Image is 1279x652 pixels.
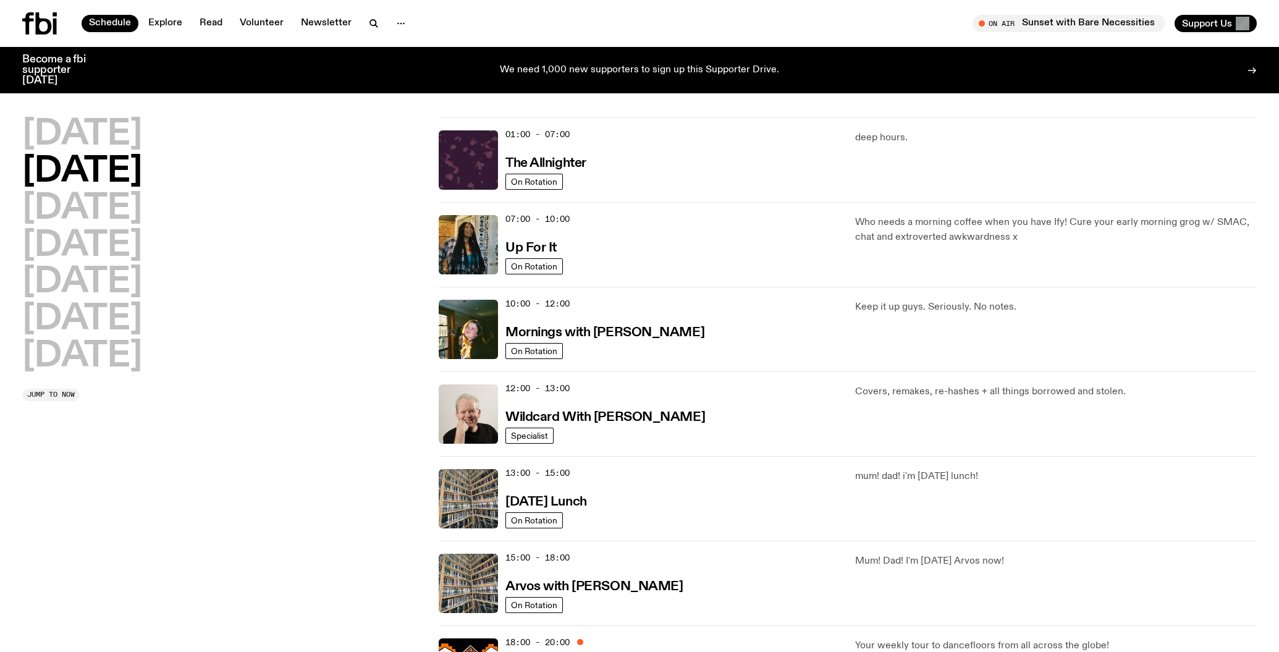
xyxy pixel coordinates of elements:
[505,493,587,509] a: [DATE] Lunch
[505,343,563,359] a: On Rotation
[22,265,142,300] button: [DATE]
[505,637,570,648] span: 18:00 - 20:00
[82,15,138,32] a: Schedule
[511,346,557,355] span: On Rotation
[293,15,359,32] a: Newsletter
[505,213,570,225] span: 07:00 - 10:00
[505,428,554,444] a: Specialist
[511,515,557,525] span: On Rotation
[505,258,563,274] a: On Rotation
[855,300,1257,315] p: Keep it up guys. Seriously. No notes.
[505,512,563,528] a: On Rotation
[439,384,498,444] img: Stuart is smiling charmingly, wearing a black t-shirt against a stark white background.
[22,192,142,226] button: [DATE]
[439,300,498,359] img: Freya smiles coyly as she poses for the image.
[505,496,587,509] h3: [DATE] Lunch
[27,391,75,398] span: Jump to now
[22,229,142,263] button: [DATE]
[1182,18,1232,29] span: Support Us
[511,431,548,440] span: Specialist
[22,117,142,152] button: [DATE]
[511,600,557,609] span: On Rotation
[505,580,683,593] h3: Arvos with [PERSON_NAME]
[192,15,230,32] a: Read
[505,129,570,140] span: 01:00 - 07:00
[505,578,683,593] a: Arvos with [PERSON_NAME]
[505,597,563,613] a: On Rotation
[505,552,570,564] span: 15:00 - 18:00
[22,302,142,337] button: [DATE]
[505,383,570,394] span: 12:00 - 13:00
[505,157,586,170] h3: The Allnighter
[22,389,80,401] button: Jump to now
[505,324,704,339] a: Mornings with [PERSON_NAME]
[22,155,142,189] button: [DATE]
[439,554,498,613] img: A corner shot of the fbi music library
[439,469,498,528] img: A corner shot of the fbi music library
[505,239,557,255] a: Up For It
[855,130,1257,145] p: deep hours.
[22,339,142,374] button: [DATE]
[505,409,705,424] a: Wildcard With [PERSON_NAME]
[855,554,1257,569] p: Mum! Dad! I'm [DATE] Arvos now!
[505,326,704,339] h3: Mornings with [PERSON_NAME]
[500,65,779,76] p: We need 1,000 new supporters to sign up this Supporter Drive.
[511,177,557,186] span: On Rotation
[505,155,586,170] a: The Allnighter
[232,15,291,32] a: Volunteer
[505,174,563,190] a: On Rotation
[1175,15,1257,32] button: Support Us
[505,467,570,479] span: 13:00 - 15:00
[855,215,1257,245] p: Who needs a morning coffee when you have Ify! Cure your early morning grog w/ SMAC, chat and extr...
[505,411,705,424] h3: Wildcard With [PERSON_NAME]
[973,15,1165,32] button: On AirSunset with Bare Necessities
[855,469,1257,484] p: mum! dad! i'm [DATE] lunch!
[505,242,557,255] h3: Up For It
[22,54,101,86] h3: Become a fbi supporter [DATE]
[141,15,190,32] a: Explore
[439,215,498,274] img: Ify - a Brown Skin girl with black braided twists, looking up to the side with her tongue stickin...
[511,261,557,271] span: On Rotation
[505,298,570,310] span: 10:00 - 12:00
[855,384,1257,399] p: Covers, remakes, re-hashes + all things borrowed and stolen.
